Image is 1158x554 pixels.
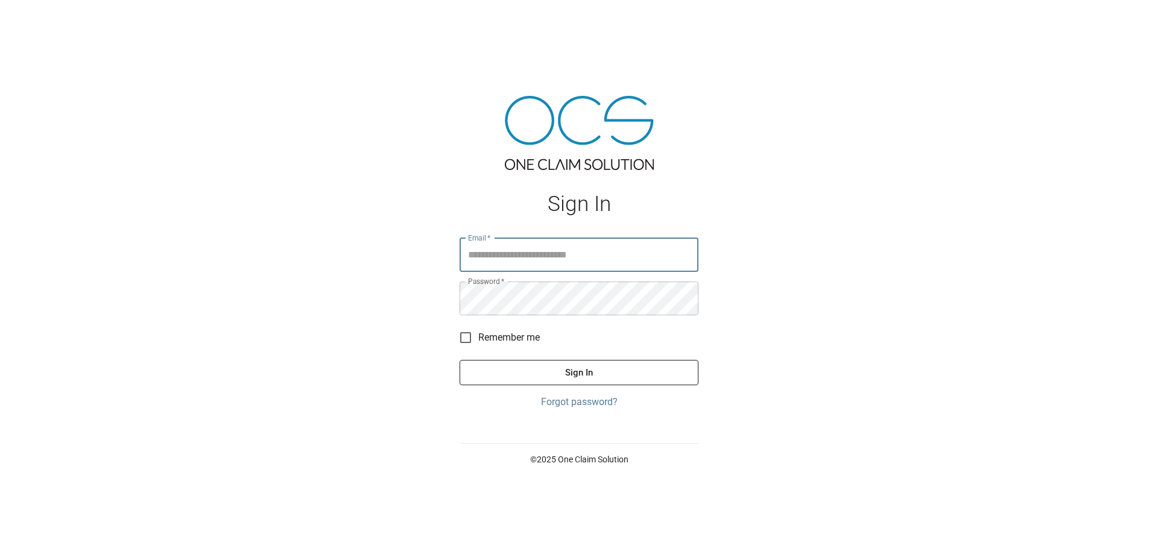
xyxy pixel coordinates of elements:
p: © 2025 One Claim Solution [460,453,698,465]
span: Remember me [478,330,540,345]
a: Forgot password? [460,395,698,409]
img: ocs-logo-white-transparent.png [14,7,63,31]
h1: Sign In [460,192,698,216]
label: Email [468,233,491,243]
label: Password [468,276,504,286]
img: ocs-logo-tra.png [505,96,654,170]
button: Sign In [460,360,698,385]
